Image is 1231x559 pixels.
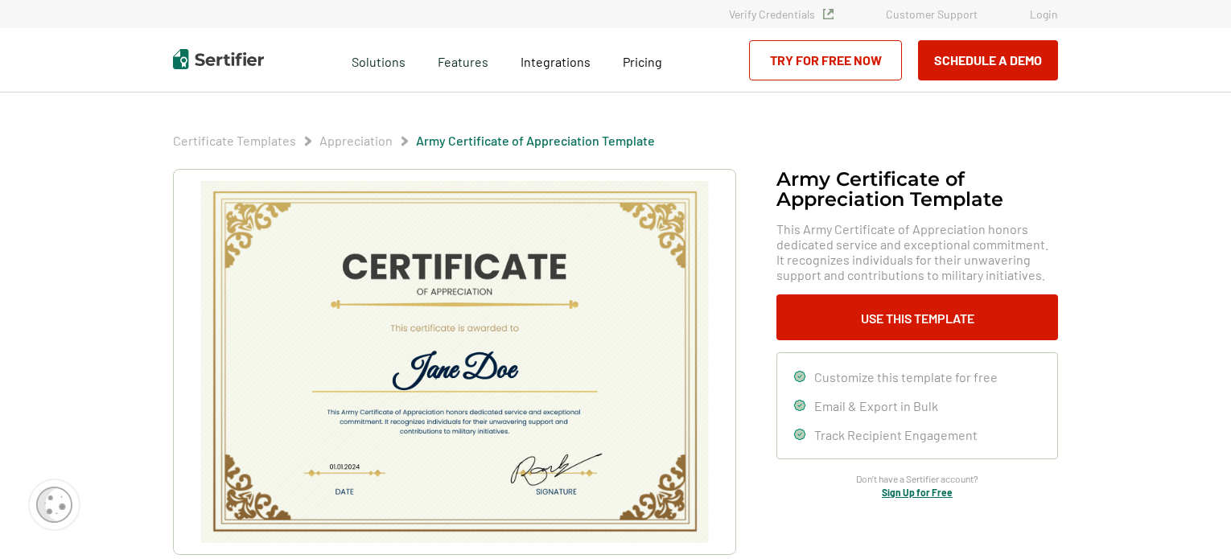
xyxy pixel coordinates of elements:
[776,221,1058,282] span: This Army Certificate of Appreciation honors dedicated service and exceptional commitment. It rec...
[776,294,1058,340] button: Use This Template
[36,487,72,523] img: Cookie Popup Icon
[886,7,978,21] a: Customer Support
[729,7,834,21] a: Verify Credentials
[814,427,978,442] span: Track Recipient Engagement
[173,49,264,69] img: Sertifier | Digital Credentialing Platform
[856,471,978,487] span: Don’t have a Sertifier account?
[1030,7,1058,21] a: Login
[352,50,406,70] span: Solutions
[749,40,902,80] a: Try for Free Now
[521,54,591,69] span: Integrations
[823,9,834,19] img: Verified
[319,133,393,148] a: Appreciation
[882,487,953,498] a: Sign Up for Free
[521,50,591,70] a: Integrations
[173,133,296,148] a: Certificate Templates
[814,369,998,384] span: Customize this template for free
[416,133,655,148] a: Army Certificate of Appreciation​ Template
[416,133,655,149] span: Army Certificate of Appreciation​ Template
[173,133,296,149] span: Certificate Templates
[623,50,662,70] a: Pricing
[199,181,710,543] img: Army Certificate of Appreciation​ Template
[814,398,938,413] span: Email & Export in Bulk
[438,50,488,70] span: Features
[918,40,1058,80] button: Schedule a Demo
[1151,482,1231,559] iframe: Chat Widget
[623,54,662,69] span: Pricing
[319,133,393,149] span: Appreciation
[173,133,655,149] div: Breadcrumb
[776,169,1058,209] h1: Army Certificate of Appreciation​ Template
